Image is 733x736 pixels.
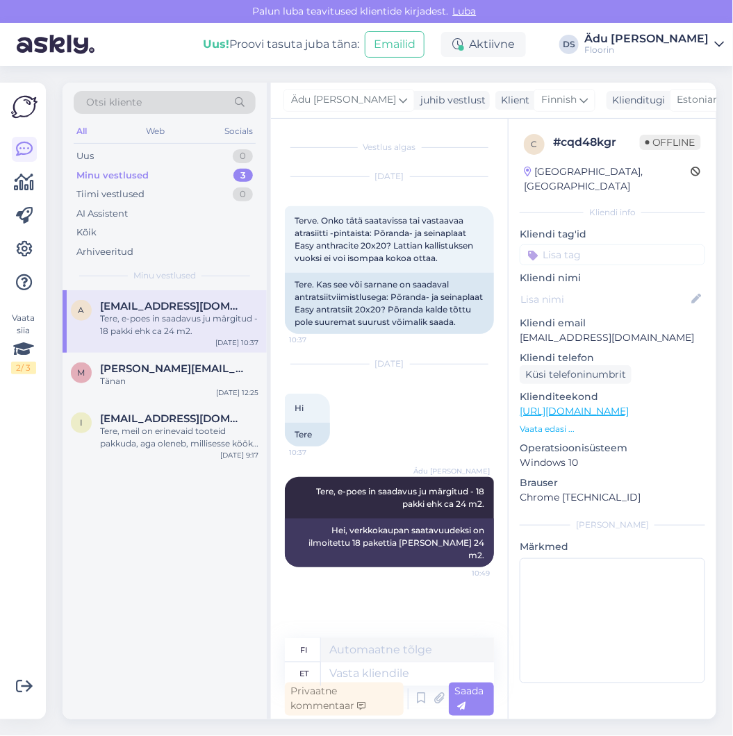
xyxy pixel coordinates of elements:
[100,300,245,312] span: ari.kokko2@gmail.com
[285,141,494,153] div: Vestlus algas
[640,135,701,150] span: Offline
[79,305,85,315] span: a
[559,35,579,54] div: DS
[86,95,142,110] span: Otsi kliente
[520,206,705,219] div: Kliendi info
[76,169,149,183] div: Minu vestlused
[520,365,632,384] div: Küsi telefoninumbrit
[203,37,229,51] b: Uus!
[413,466,490,476] span: Ädu [PERSON_NAME]
[203,36,359,53] div: Proovi tasuta juba täna:
[520,490,705,505] p: Chrome [TECHNICAL_ID]
[100,412,245,425] span: Info@indianzaika.ee
[76,245,133,259] div: Arhiveeritud
[11,312,36,374] div: Vaata siia
[76,207,128,221] div: AI Assistent
[144,122,168,140] div: Web
[291,92,396,108] span: Ädu [PERSON_NAME]
[220,450,258,460] div: [DATE] 9:17
[285,519,494,567] div: Hei, verkkokaupan saatavuudeksi on ilmoitettu 18 pakettia [PERSON_NAME] 24 m2.
[11,362,36,374] div: 2 / 3
[520,227,705,242] p: Kliendi tag'id
[301,638,308,662] div: fi
[76,226,97,240] div: Kõik
[449,5,481,17] span: Luba
[520,476,705,490] p: Brauser
[438,568,490,578] span: 10:49
[441,32,526,57] div: Aktiivne
[520,390,705,404] p: Klienditeekond
[584,44,709,56] div: Floorin
[289,447,341,458] span: 10:37
[520,519,705,531] div: [PERSON_NAME]
[607,93,666,108] div: Klienditugi
[295,215,475,263] span: Terve. Onko tätä saatavissa tai vastaavaa atrasiitti -pintaista: Põranda- ja seinaplaat Easy anth...
[222,122,256,140] div: Socials
[285,273,494,334] div: Tere. Kas see või sarnane on saadaval antratsiitviimistlusega: Põranda- ja seinaplaat Easy antrat...
[100,425,258,450] div: Tere, meil on erinevaid tooteid pakkuda, aga oleneb, millisesse kööki, kas suurkööki või kodusess...
[295,403,304,413] span: Hi
[553,134,640,151] div: # cqd48kgr
[520,292,689,307] input: Lisa nimi
[299,662,308,686] div: et
[285,170,494,183] div: [DATE]
[285,683,404,716] div: Privaatne kommentaar
[541,92,577,108] span: Finnish
[100,362,245,375] span: margit.paumets@gmail.com
[454,685,484,712] span: Saada
[520,405,629,417] a: [URL][DOMAIN_NAME]
[100,312,258,337] div: Tere, e-poes in saadavus ju märgitud - 18 pakki ehk ca 24 m2.
[76,187,145,201] div: Tiimi vestlused
[365,31,425,58] button: Emailid
[233,187,253,201] div: 0
[520,331,705,345] p: [EMAIL_ADDRESS][DOMAIN_NAME]
[80,417,83,428] span: I
[520,540,705,554] p: Märkmed
[520,351,705,365] p: Kliendi telefon
[100,375,258,387] div: Tänan
[233,149,253,163] div: 0
[216,387,258,398] div: [DATE] 12:25
[215,337,258,348] div: [DATE] 10:37
[520,244,705,265] input: Lisa tag
[285,423,330,446] div: Tere
[520,271,705,285] p: Kliendi nimi
[133,269,196,282] span: Minu vestlused
[677,92,720,108] span: Estonian
[524,165,691,194] div: [GEOGRAPHIC_DATA], [GEOGRAPHIC_DATA]
[495,93,529,108] div: Klient
[11,94,38,120] img: Askly Logo
[532,139,538,149] span: c
[520,423,705,435] p: Vaata edasi ...
[78,367,85,378] span: m
[584,33,709,44] div: Ädu [PERSON_NAME]
[76,149,94,163] div: Uus
[74,122,90,140] div: All
[520,455,705,470] p: Windows 10
[584,33,725,56] a: Ädu [PERSON_NAME]Floorin
[415,93,486,108] div: juhib vestlust
[285,358,494,370] div: [DATE]
[316,486,486,509] span: Tere, e-poes in saadavus ju märgitud - 18 pakki ehk ca 24 m2.
[520,441,705,455] p: Operatsioonisüsteem
[520,316,705,331] p: Kliendi email
[233,169,253,183] div: 3
[289,335,341,345] span: 10:37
